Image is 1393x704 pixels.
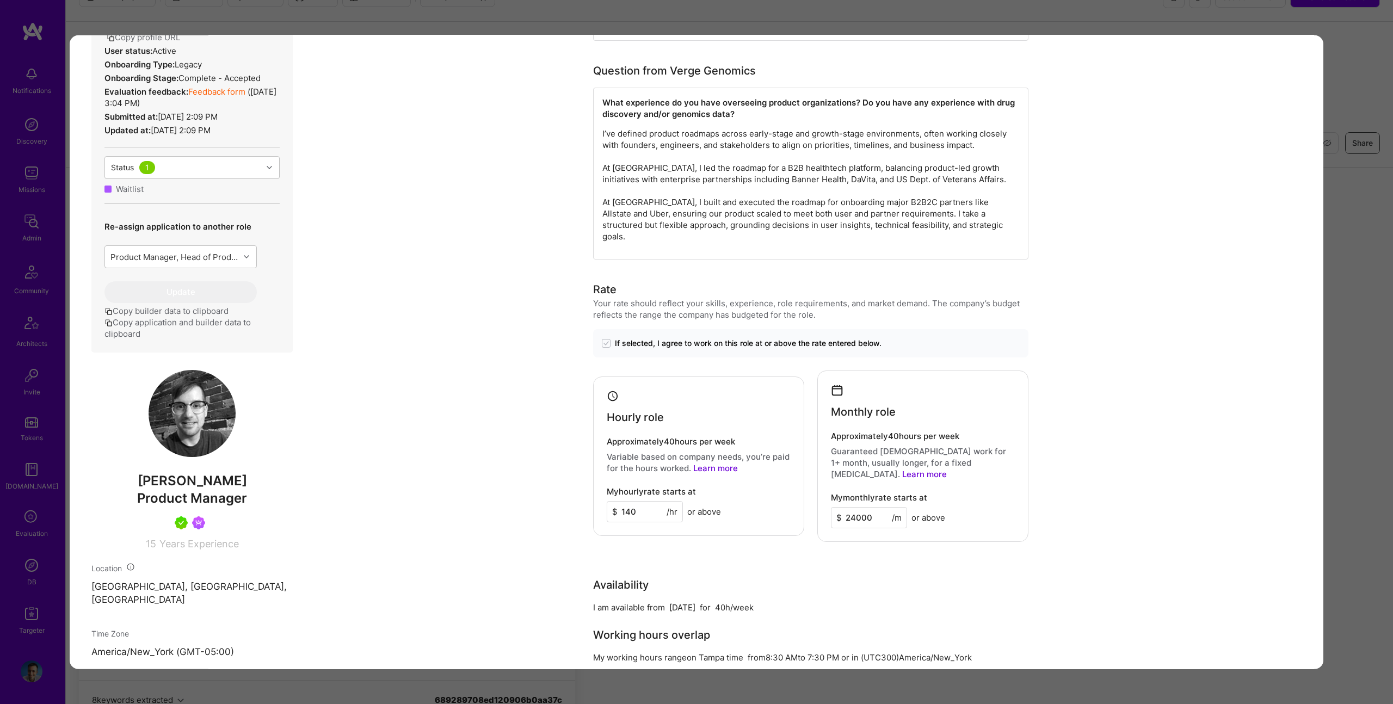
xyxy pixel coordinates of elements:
span: Years Experience [159,538,239,549]
span: or above [911,511,945,523]
a: Learn more [902,468,947,479]
div: Availability [593,576,649,592]
p: Variable based on company needs, you’re paid for the hours worked. [607,451,791,474]
span: 8:30 AM to 7:30 PM or [766,652,849,662]
i: icon Chevron [244,254,249,260]
div: Product Manager, Head of Product for AI drug discovery company - fullstack developed their own dr... [110,251,241,262]
i: icon Copy [104,319,113,327]
span: legacy [175,59,202,70]
a: Learn more [693,463,738,473]
span: /m [892,511,902,523]
div: h/week [725,601,754,613]
span: If selected, I agree to work on this role at or above the rate entered below. [615,338,882,349]
p: America/New_York (GMT-05:00 ) [91,646,293,659]
span: /hr [667,506,677,517]
h4: My hourly rate starts at [607,487,696,497]
button: Copy builder data to clipboard [104,305,229,317]
a: Feedback form [188,87,245,97]
div: Your rate should reflect your skills, experience, role requirements, and market demand. The compa... [593,298,1028,320]
strong: Evaluation feedback: [104,87,188,97]
h4: Approximately 40 hours per week [607,437,791,447]
span: from in (UTC 300 ) America/New_York [748,652,972,662]
img: Been on Mission [192,516,205,529]
button: Copy profile URL [107,32,180,43]
div: 40 [715,601,725,613]
strong: Updated at: [104,125,151,135]
a: User Avatar [149,449,236,459]
input: XXX [831,507,907,528]
strong: Submitted at: [104,112,158,122]
div: Location [91,563,293,574]
div: I am available from [593,601,665,613]
h4: My monthly rate starts at [831,492,927,502]
div: modal [70,35,1323,669]
i: icon Chevron [267,165,272,170]
div: My working hours range on Tampa time [593,651,743,663]
span: Active [152,46,176,56]
span: or above [687,506,721,517]
p: I’ve defined product roadmaps across early-stage and growth-stage environments, often working clo... [602,128,1019,242]
strong: User status: [104,46,152,56]
strong: Onboarding Type: [104,59,175,70]
h4: Monthly role [831,405,896,418]
span: [DATE] 2:09 PM [151,125,211,135]
p: [GEOGRAPHIC_DATA], [GEOGRAPHIC_DATA], [GEOGRAPHIC_DATA] [91,581,293,607]
div: Rate [593,281,617,298]
i: icon Clock [607,390,619,402]
i: icon Copy [104,307,113,316]
strong: What experience do you have overseeing product organizations? Do you have any experience with dru... [602,97,1017,119]
span: Time Zone [91,629,129,638]
p: Re-assign application to another role [104,221,257,232]
strong: Onboarding Stage: [104,73,178,83]
span: Complete - Accepted [178,73,261,83]
span: [PERSON_NAME] [91,473,293,489]
div: Working hours overlap [593,626,710,643]
button: Update [104,281,257,303]
p: Guaranteed [DEMOGRAPHIC_DATA] work for 1+ month, usually longer, for a fixed [MEDICAL_DATA]. [831,445,1015,479]
div: Question from Verge Genomics [593,63,756,79]
span: $ [612,506,618,517]
span: Product Manager [137,490,247,506]
span: [DATE] 2:09 PM [158,112,218,122]
i: icon Copy [107,34,115,42]
span: $ [836,511,842,523]
input: XXX [607,501,683,522]
h4: Hourly role [607,411,664,424]
div: Status [111,162,134,173]
i: icon Calendar [831,384,843,397]
img: User Avatar [149,370,236,457]
div: [DATE] [669,601,695,613]
img: A.Teamer in Residence [175,516,188,529]
button: Copy application and builder data to clipboard [104,317,280,339]
span: 15 [146,538,156,549]
div: 1 [139,161,155,174]
div: ( [DATE] 3:04 PM ) [104,86,280,109]
div: for [700,601,711,613]
h4: Approximately 40 hours per week [831,431,1015,441]
div: Waitlist [116,183,144,195]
